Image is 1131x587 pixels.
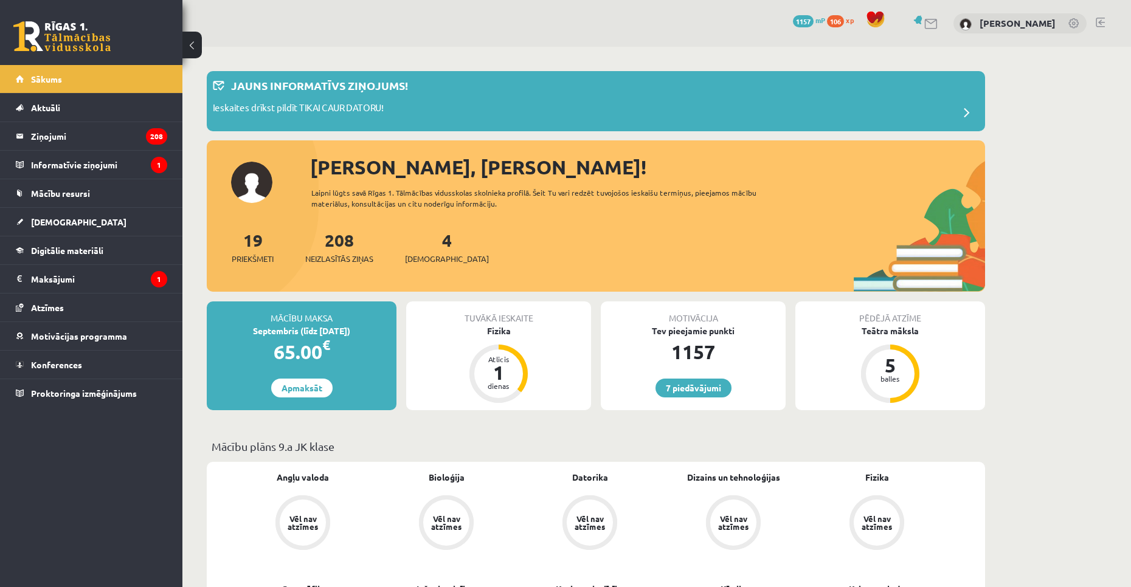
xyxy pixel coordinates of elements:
[860,515,894,530] div: Vēl nav atzīmes
[406,301,591,324] div: Tuvākā ieskaite
[16,179,167,207] a: Mācību resursi
[655,379,732,397] a: 7 piedāvājumi
[872,355,908,375] div: 5
[322,336,330,354] span: €
[31,359,82,370] span: Konferences
[31,245,103,256] span: Digitālie materiāli
[207,337,396,366] div: 65.00
[16,293,167,321] a: Atzīmes
[31,216,126,227] span: [DEMOGRAPHIC_DATA]
[31,151,167,179] legend: Informatīvie ziņojumi
[310,153,985,182] div: [PERSON_NAME], [PERSON_NAME]!
[865,471,889,484] a: Fizika
[16,265,167,293] a: Maksājumi1
[795,324,985,337] div: Teātra māksla
[31,74,62,84] span: Sākums
[827,15,844,27] span: 106
[31,188,90,199] span: Mācību resursi
[827,15,860,25] a: 106 xp
[429,515,463,530] div: Vēl nav atzīmes
[213,101,384,118] p: Ieskaites drīkst pildīt TIKAI CAUR DATORU!
[16,351,167,379] a: Konferences
[716,515,750,530] div: Vēl nav atzīmes
[31,331,127,342] span: Motivācijas programma
[429,471,465,484] a: Bioloģija
[480,382,517,390] div: dienas
[305,229,373,265] a: 208Neizlasītās ziņas
[13,21,111,52] a: Rīgas 1. Tālmācības vidusskola
[793,15,825,25] a: 1157 mP
[980,17,1056,29] a: [PERSON_NAME]
[16,151,167,179] a: Informatīvie ziņojumi1
[375,495,518,552] a: Vēl nav atzīmes
[151,157,167,173] i: 1
[231,77,408,94] p: Jauns informatīvs ziņojums!
[31,122,167,150] legend: Ziņojumi
[16,65,167,93] a: Sākums
[151,271,167,287] i: 1
[601,337,786,366] div: 1157
[805,495,949,552] a: Vēl nav atzīmes
[795,301,985,324] div: Pēdējā atzīme
[795,324,985,405] a: Teātra māksla 5 balles
[305,253,373,265] span: Neizlasītās ziņas
[213,77,979,125] a: Jauns informatīvs ziņojums! Ieskaites drīkst pildīt TIKAI CAUR DATORU!
[146,128,167,145] i: 208
[572,471,608,484] a: Datorika
[960,18,972,30] img: Ervīns Blonskis
[207,324,396,337] div: Septembris (līdz [DATE])
[232,253,274,265] span: Priekšmeti
[16,122,167,150] a: Ziņojumi208
[16,94,167,122] a: Aktuāli
[793,15,814,27] span: 1157
[406,324,591,405] a: Fizika Atlicis 1 dienas
[31,102,60,113] span: Aktuāli
[601,301,786,324] div: Motivācija
[405,253,489,265] span: [DEMOGRAPHIC_DATA]
[687,471,780,484] a: Dizains un tehnoloģijas
[16,208,167,236] a: [DEMOGRAPHIC_DATA]
[232,229,274,265] a: 19Priekšmeti
[231,495,375,552] a: Vēl nav atzīmes
[207,301,396,324] div: Mācību maksa
[480,355,517,363] div: Atlicis
[286,515,320,530] div: Vēl nav atzīmes
[480,363,517,382] div: 1
[271,379,333,397] a: Apmaksāt
[31,302,64,313] span: Atzīmes
[405,229,489,265] a: 4[DEMOGRAPHIC_DATA]
[601,324,786,337] div: Tev pieejamie punkti
[16,322,167,350] a: Motivācijas programma
[16,236,167,264] a: Digitālie materiāli
[16,379,167,407] a: Proktoringa izmēģinājums
[311,187,778,209] div: Laipni lūgts savā Rīgas 1. Tālmācības vidusskolas skolnieka profilā. Šeit Tu vari redzēt tuvojošo...
[846,15,854,25] span: xp
[573,515,607,530] div: Vēl nav atzīmes
[662,495,805,552] a: Vēl nav atzīmes
[31,388,137,399] span: Proktoringa izmēģinājums
[815,15,825,25] span: mP
[872,375,908,382] div: balles
[31,265,167,293] legend: Maksājumi
[518,495,662,552] a: Vēl nav atzīmes
[212,438,980,455] p: Mācību plāns 9.a JK klase
[277,471,329,484] a: Angļu valoda
[406,324,591,337] div: Fizika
